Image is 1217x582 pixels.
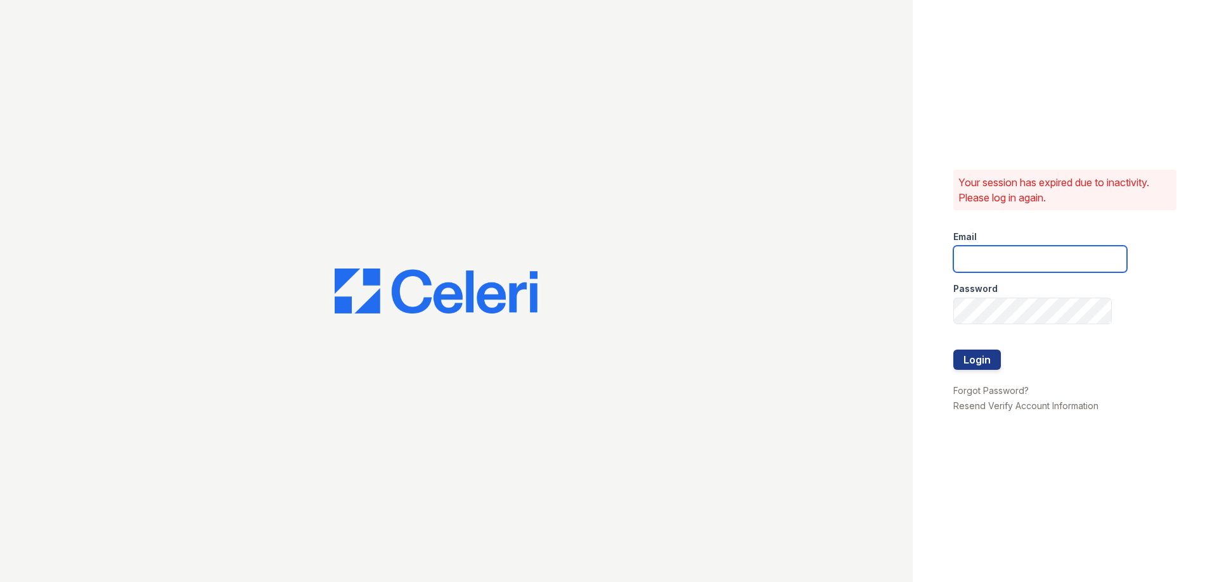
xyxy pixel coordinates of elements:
a: Resend Verify Account Information [953,400,1098,411]
a: Forgot Password? [953,385,1029,396]
img: CE_Logo_Blue-a8612792a0a2168367f1c8372b55b34899dd931a85d93a1a3d3e32e68fde9ad4.png [335,269,538,314]
label: Password [953,282,998,295]
button: Login [953,350,1001,370]
label: Email [953,231,977,243]
p: Your session has expired due to inactivity. Please log in again. [958,175,1171,205]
